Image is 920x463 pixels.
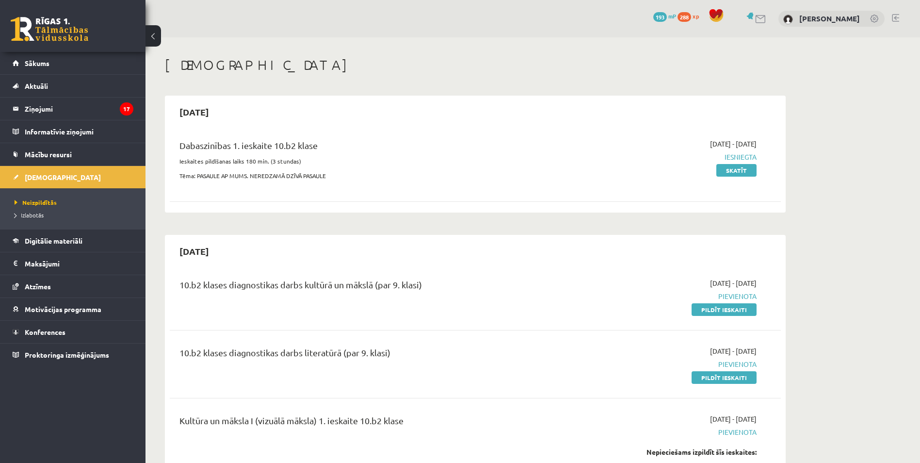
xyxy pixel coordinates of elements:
[25,98,133,120] legend: Ziņojumi
[13,166,133,188] a: [DEMOGRAPHIC_DATA]
[710,346,757,356] span: [DATE] - [DATE]
[13,344,133,366] a: Proktoringa izmēģinājums
[25,150,72,159] span: Mācību resursi
[13,230,133,252] a: Digitālie materiāli
[710,278,757,288] span: [DATE] - [DATE]
[13,298,133,320] a: Motivācijas programma
[653,12,667,22] span: 193
[25,82,48,90] span: Aktuāli
[692,371,757,384] a: Pildīt ieskaiti
[783,15,793,24] img: Edmunds Pokrovskis
[120,102,133,116] i: 17
[678,12,704,20] a: 288 xp
[13,321,133,343] a: Konferences
[15,211,136,219] a: Izlabotās
[179,346,559,364] div: 10.b2 klases diagnostikas darbs literatūrā (par 9. klasi)
[25,252,133,275] legend: Maksājumi
[25,282,51,291] span: Atzīmes
[13,252,133,275] a: Maksājumi
[692,303,757,316] a: Pildīt ieskaiti
[574,291,757,301] span: Pievienota
[15,198,136,207] a: Neizpildītās
[574,447,757,457] div: Nepieciešams izpildīt šīs ieskaites:
[13,143,133,165] a: Mācību resursi
[25,120,133,143] legend: Informatīvie ziņojumi
[716,164,757,177] a: Skatīt
[25,350,109,359] span: Proktoringa izmēģinājums
[678,12,691,22] span: 288
[25,173,101,182] span: [DEMOGRAPHIC_DATA]
[574,359,757,369] span: Pievienota
[710,414,757,424] span: [DATE] - [DATE]
[25,305,101,314] span: Motivācijas programma
[13,75,133,97] a: Aktuāli
[13,98,133,120] a: Ziņojumi17
[25,236,82,245] span: Digitālie materiāli
[165,57,786,73] h1: [DEMOGRAPHIC_DATA]
[25,59,49,67] span: Sākums
[710,139,757,149] span: [DATE] - [DATE]
[25,328,65,336] span: Konferences
[668,12,676,20] span: mP
[574,152,757,162] span: Iesniegta
[179,139,559,157] div: Dabaszinības 1. ieskaite 10.b2 klase
[13,52,133,74] a: Sākums
[13,120,133,143] a: Informatīvie ziņojumi
[179,157,559,165] p: Ieskaites pildīšanas laiks 180 min. (3 stundas)
[15,211,44,219] span: Izlabotās
[170,240,219,263] h2: [DATE]
[170,100,219,123] h2: [DATE]
[13,275,133,298] a: Atzīmes
[15,198,57,206] span: Neizpildītās
[653,12,676,20] a: 193 mP
[179,171,559,180] p: Tēma: PASAULE AP MUMS. NEREDZAMĀ DZĪVĀ PASAULE
[799,14,860,23] a: [PERSON_NAME]
[693,12,699,20] span: xp
[179,278,559,296] div: 10.b2 klases diagnostikas darbs kultūrā un mākslā (par 9. klasi)
[11,17,88,41] a: Rīgas 1. Tālmācības vidusskola
[574,427,757,437] span: Pievienota
[179,414,559,432] div: Kultūra un māksla I (vizuālā māksla) 1. ieskaite 10.b2 klase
